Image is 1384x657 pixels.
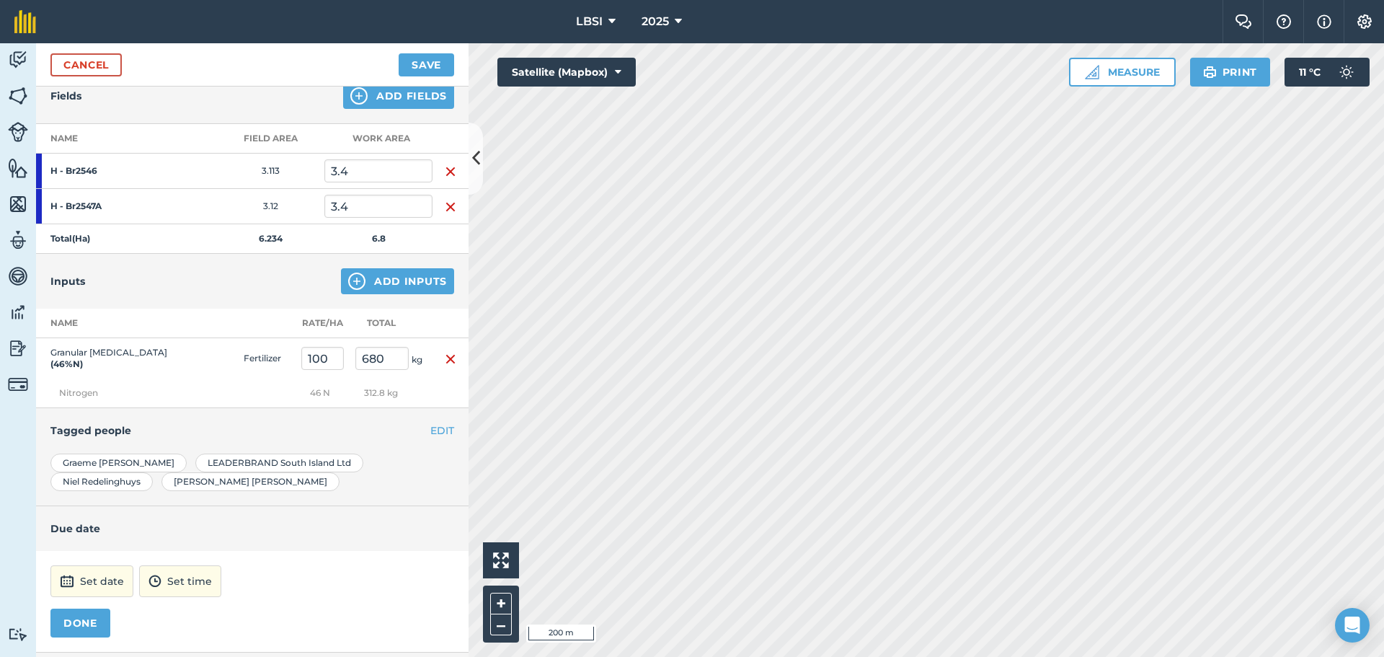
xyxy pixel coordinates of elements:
button: Measure [1069,58,1176,87]
button: Add Inputs [341,268,454,294]
img: svg+xml;base64,PD94bWwgdmVyc2lvbj0iMS4wIiBlbmNvZGluZz0idXRmLTgiPz4KPCEtLSBHZW5lcmF0b3I6IEFkb2JlIE... [8,627,28,641]
strong: 6.8 [372,233,386,244]
div: Niel Redelinghuys [50,472,153,491]
span: LBSI [576,13,603,30]
img: svg+xml;base64,PHN2ZyB4bWxucz0iaHR0cDovL3d3dy53My5vcmcvMjAwMC9zdmciIHdpZHRoPSI1NiIgaGVpZ2h0PSI2MC... [8,85,28,107]
button: EDIT [430,423,454,438]
img: A question mark icon [1275,14,1292,29]
div: LEADERBRAND South Island Ltd [195,454,363,472]
img: svg+xml;base64,PD94bWwgdmVyc2lvbj0iMS4wIiBlbmNvZGluZz0idXRmLTgiPz4KPCEtLSBHZW5lcmF0b3I6IEFkb2JlIE... [1332,58,1361,87]
td: kg [350,338,432,379]
strong: H - Br2547A [50,200,163,212]
img: svg+xml;base64,PD94bWwgdmVyc2lvbj0iMS4wIiBlbmNvZGluZz0idXRmLTgiPz4KPCEtLSBHZW5lcmF0b3I6IEFkb2JlIE... [8,338,28,359]
img: Two speech bubbles overlapping with the left bubble in the forefront [1235,14,1252,29]
img: fieldmargin Logo [14,10,36,33]
button: DONE [50,609,110,638]
img: svg+xml;base64,PD94bWwgdmVyc2lvbj0iMS4wIiBlbmNvZGluZz0idXRmLTgiPz4KPCEtLSBHZW5lcmF0b3I6IEFkb2JlIE... [8,122,28,142]
img: Four arrows, one pointing top left, one top right, one bottom right and the last bottom left [493,552,509,568]
img: svg+xml;base64,PHN2ZyB4bWxucz0iaHR0cDovL3d3dy53My5vcmcvMjAwMC9zdmciIHdpZHRoPSIxOSIgaGVpZ2h0PSIyNC... [1203,63,1217,81]
td: 46 N [296,379,350,408]
img: svg+xml;base64,PD94bWwgdmVyc2lvbj0iMS4wIiBlbmNvZGluZz0idXRmLTgiPz4KPCEtLSBHZW5lcmF0b3I6IEFkb2JlIE... [148,573,161,590]
img: svg+xml;base64,PD94bWwgdmVyc2lvbj0iMS4wIiBlbmNvZGluZz0idXRmLTgiPz4KPCEtLSBHZW5lcmF0b3I6IEFkb2JlIE... [8,301,28,323]
img: A cog icon [1356,14,1373,29]
strong: 6.234 [259,233,283,244]
a: Cancel [50,53,122,76]
button: Set time [139,565,221,597]
button: Add Fields [343,83,454,109]
img: svg+xml;base64,PD94bWwgdmVyc2lvbj0iMS4wIiBlbmNvZGluZz0idXRmLTgiPz4KPCEtLSBHZW5lcmF0b3I6IEFkb2JlIE... [8,374,28,394]
td: 3.12 [216,189,324,224]
button: Print [1190,58,1271,87]
th: Work area [324,124,432,154]
img: svg+xml;base64,PD94bWwgdmVyc2lvbj0iMS4wIiBlbmNvZGluZz0idXRmLTgiPz4KPCEtLSBHZW5lcmF0b3I6IEFkb2JlIE... [8,49,28,71]
img: svg+xml;base64,PHN2ZyB4bWxucz0iaHR0cDovL3d3dy53My5vcmcvMjAwMC9zdmciIHdpZHRoPSI1NiIgaGVpZ2h0PSI2MC... [8,157,28,179]
img: svg+xml;base64,PHN2ZyB4bWxucz0iaHR0cDovL3d3dy53My5vcmcvMjAwMC9zdmciIHdpZHRoPSIxNCIgaGVpZ2h0PSIyNC... [348,273,365,290]
img: svg+xml;base64,PHN2ZyB4bWxucz0iaHR0cDovL3d3dy53My5vcmcvMjAwMC9zdmciIHdpZHRoPSIxNiIgaGVpZ2h0PSIyNC... [445,163,456,180]
th: Name [36,309,180,338]
th: Total [350,309,432,338]
h4: Inputs [50,273,85,289]
img: svg+xml;base64,PHN2ZyB4bWxucz0iaHR0cDovL3d3dy53My5vcmcvMjAwMC9zdmciIHdpZHRoPSIxNCIgaGVpZ2h0PSIyNC... [350,87,368,105]
div: Open Intercom Messenger [1335,608,1370,643]
strong: Total ( Ha ) [50,233,90,244]
button: + [490,593,512,614]
img: svg+xml;base64,PHN2ZyB4bWxucz0iaHR0cDovL3d3dy53My5vcmcvMjAwMC9zdmciIHdpZHRoPSI1NiIgaGVpZ2h0PSI2MC... [8,193,28,215]
h4: Fields [50,88,81,104]
span: 2025 [642,13,669,30]
strong: H - Br2546 [50,165,163,177]
h4: Tagged people [50,423,454,438]
div: [PERSON_NAME] [PERSON_NAME] [161,472,340,491]
img: Ruler icon [1085,65,1099,79]
img: svg+xml;base64,PD94bWwgdmVyc2lvbj0iMS4wIiBlbmNvZGluZz0idXRmLTgiPz4KPCEtLSBHZW5lcmF0b3I6IEFkb2JlIE... [8,265,28,287]
th: Rate/ Ha [296,309,350,338]
img: svg+xml;base64,PHN2ZyB4bWxucz0iaHR0cDovL3d3dy53My5vcmcvMjAwMC9zdmciIHdpZHRoPSIxNiIgaGVpZ2h0PSIyNC... [445,198,456,216]
th: Name [36,124,216,154]
img: svg+xml;base64,PHN2ZyB4bWxucz0iaHR0cDovL3d3dy53My5vcmcvMjAwMC9zdmciIHdpZHRoPSIxNyIgaGVpZ2h0PSIxNy... [1317,13,1331,30]
strong: ( 46 % N ) [50,358,83,369]
img: svg+xml;base64,PD94bWwgdmVyc2lvbj0iMS4wIiBlbmNvZGluZz0idXRmLTgiPz4KPCEtLSBHZW5lcmF0b3I6IEFkb2JlIE... [8,229,28,251]
button: Satellite (Mapbox) [497,58,636,87]
img: svg+xml;base64,PHN2ZyB4bWxucz0iaHR0cDovL3d3dy53My5vcmcvMjAwMC9zdmciIHdpZHRoPSIxNiIgaGVpZ2h0PSIyNC... [445,350,456,368]
button: Set date [50,565,133,597]
button: Save [399,53,454,76]
h4: Due date [50,521,454,537]
span: 11 ° C [1299,58,1321,87]
th: Field Area [216,124,324,154]
div: Graeme [PERSON_NAME] [50,454,187,472]
button: – [490,614,512,635]
td: 3.113 [216,154,324,189]
td: 312.8 kg [350,379,432,408]
td: Fertilizer [238,338,296,379]
img: svg+xml;base64,PD94bWwgdmVyc2lvbj0iMS4wIiBlbmNvZGluZz0idXRmLTgiPz4KPCEtLSBHZW5lcmF0b3I6IEFkb2JlIE... [60,573,74,590]
button: 11 °C [1285,58,1370,87]
td: Granular [MEDICAL_DATA] [36,338,180,379]
td: Nitrogen [36,379,296,408]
